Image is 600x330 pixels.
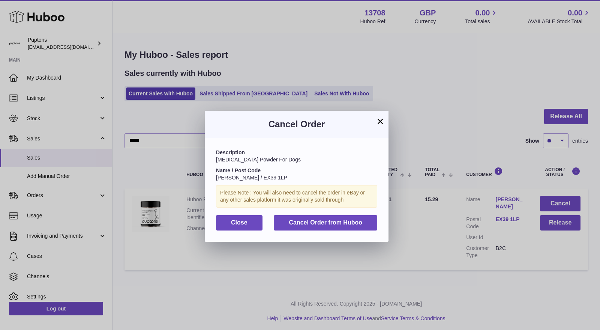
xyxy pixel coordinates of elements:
[216,167,261,173] strong: Name / Post Code
[216,149,245,155] strong: Description
[289,219,362,226] span: Cancel Order from Huboo
[376,117,385,126] button: ×
[216,215,262,231] button: Close
[274,215,377,231] button: Cancel Order from Huboo
[216,175,287,181] span: [PERSON_NAME] / EX39 1LP
[216,185,377,208] div: Please Note : You will also need to cancel the order in eBay or any other sales platform it was o...
[216,118,377,130] h3: Cancel Order
[231,219,247,226] span: Close
[216,157,301,163] span: [MEDICAL_DATA] Powder For Dogs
